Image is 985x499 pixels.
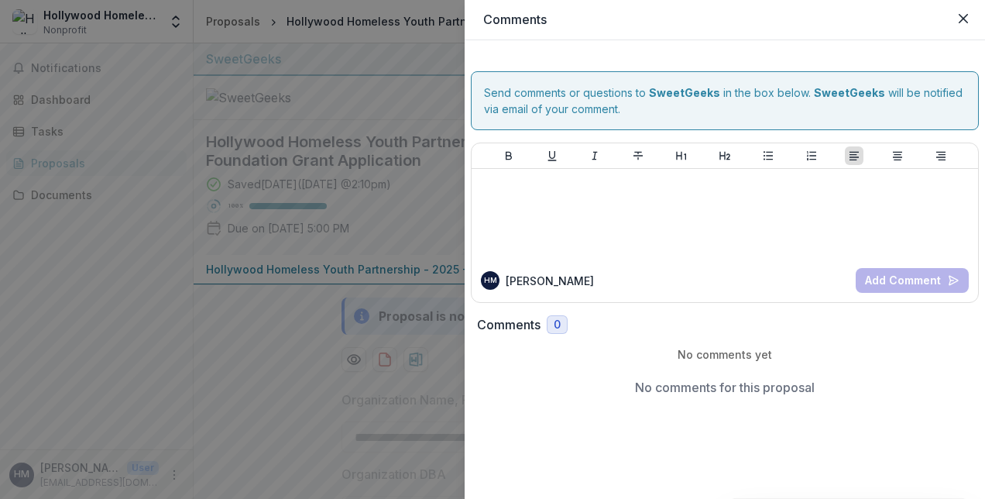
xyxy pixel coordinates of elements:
button: Underline [543,146,561,165]
p: [PERSON_NAME] [506,273,594,289]
div: Hannah Farley Rudnick, MSW [484,277,497,284]
button: Align Left [845,146,863,165]
button: Italicize [585,146,604,165]
button: Ordered List [802,146,821,165]
p: No comments for this proposal [635,378,815,397]
h2: Comments [483,12,966,27]
h2: Comments [477,318,541,332]
button: Heading 2 [716,146,734,165]
strong: SweetGeeks [649,86,720,99]
button: Add Comment [856,268,969,293]
button: Heading 1 [672,146,691,165]
button: Align Right [932,146,950,165]
button: Bold [499,146,518,165]
p: No comments yet [477,346,973,363]
span: 0 [554,318,561,332]
button: Align Center [888,146,907,165]
button: Bullet List [759,146,777,165]
button: Strike [629,146,647,165]
strong: SweetGeeks [814,86,885,99]
div: Send comments or questions to in the box below. will be notified via email of your comment. [471,71,979,130]
button: Close [951,6,976,31]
